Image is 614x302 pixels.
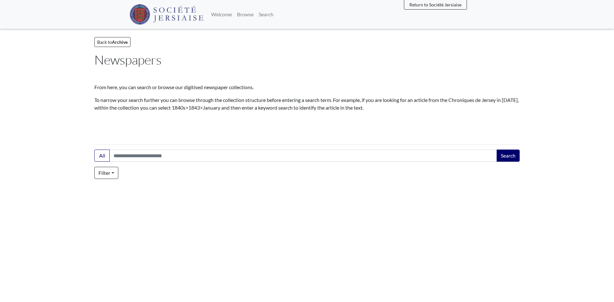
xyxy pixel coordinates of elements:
a: Welcome [209,8,234,21]
a: Société Jersiaise logo [130,3,203,26]
a: Search [256,8,276,21]
a: Filter [94,167,118,179]
a: Back toArchive [94,37,130,47]
button: Search [497,150,520,162]
a: Browse [234,8,256,21]
strong: Archive [112,39,128,45]
h1: Newspapers [94,52,520,67]
img: Société Jersiaise [130,4,203,25]
p: To narrow your search further you can browse through the collection structure before entering a s... [94,96,520,112]
input: Search this collection... [109,150,497,162]
button: All [94,150,110,162]
span: Return to Société Jersiaise [409,2,461,7]
p: From here, you can search or browse our digitised newspaper collections. [94,83,520,91]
